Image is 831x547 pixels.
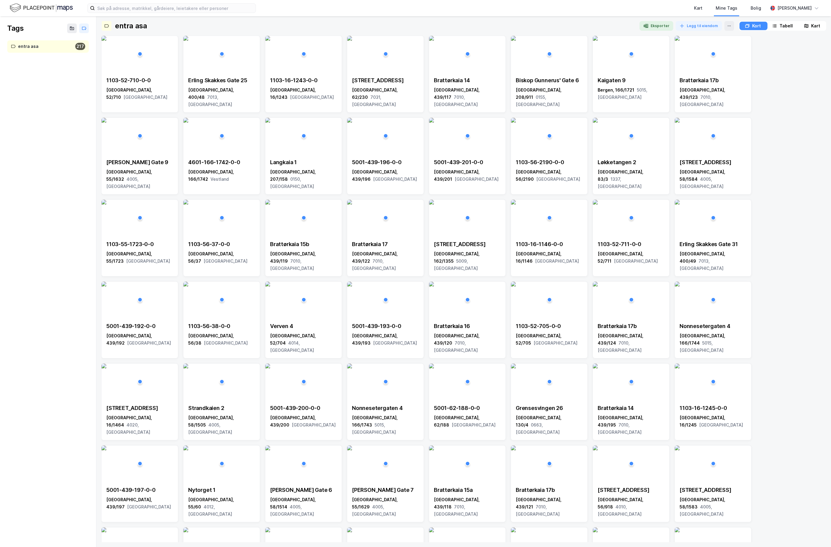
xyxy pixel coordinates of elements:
[106,159,173,166] div: [PERSON_NAME] Gate 9
[352,504,396,517] span: 4005, [GEOGRAPHIC_DATA]
[516,496,583,518] div: [GEOGRAPHIC_DATA], 439/121
[614,258,658,264] span: [GEOGRAPHIC_DATA]
[204,258,247,264] span: [GEOGRAPHIC_DATA]
[598,414,664,436] div: [GEOGRAPHIC_DATA], 439/195
[511,282,516,286] img: 256x120
[675,527,680,532] img: 256x120
[188,95,232,107] span: 7013, [GEOGRAPHIC_DATA]
[680,486,746,494] div: [STREET_ADDRESS]
[429,445,434,450] img: 256x120
[123,95,167,100] span: [GEOGRAPHIC_DATA]
[680,504,724,517] span: 4005, [GEOGRAPHIC_DATA]
[188,241,255,248] div: 1103-56-37-0-0
[598,422,642,435] span: 7010, [GEOGRAPHIC_DATA]
[680,241,746,248] div: Erling Skakkes Gate 31
[516,159,583,166] div: 1103-56-2190-0-0
[270,504,314,517] span: 4005, [GEOGRAPHIC_DATA]
[429,118,434,123] img: 256x120
[18,43,73,50] div: entra asa
[516,86,583,108] div: [GEOGRAPHIC_DATA], 208/911
[675,118,680,123] img: 256x120
[434,340,478,353] span: 7010, [GEOGRAPHIC_DATA]
[516,323,583,330] div: 1103-52-705-0-0
[352,241,419,248] div: Brattørkaia 17
[290,95,334,100] span: [GEOGRAPHIC_DATA]
[680,77,746,84] div: Brattørkaia 17b
[188,405,255,412] div: Strandkaien 2
[751,5,761,12] div: Bolig
[10,3,73,13] img: logo.f888ab2527a4732fd821a326f86c7f29.svg
[373,340,417,345] span: [GEOGRAPHIC_DATA]
[811,22,820,30] div: Kart
[352,422,396,435] span: 5015, [GEOGRAPHIC_DATA]
[352,323,419,330] div: 5001-439-193-0-0
[188,414,255,436] div: [GEOGRAPHIC_DATA], 58/1505
[598,177,642,189] span: 1337, [GEOGRAPHIC_DATA]
[434,496,501,518] div: [GEOGRAPHIC_DATA], 439/118
[7,23,23,33] div: Tags
[204,340,248,345] span: [GEOGRAPHIC_DATA]
[801,518,831,547] iframe: Chat Widget
[598,496,664,518] div: [GEOGRAPHIC_DATA], 56/918
[680,168,746,190] div: [GEOGRAPHIC_DATA], 58/1584
[675,36,680,41] img: 256x120
[680,414,746,429] div: [GEOGRAPHIC_DATA], 16/1245
[347,282,352,286] img: 256x120
[270,496,337,518] div: [GEOGRAPHIC_DATA], 58/1514
[101,282,106,286] img: 256x120
[352,95,396,107] span: 7031, [GEOGRAPHIC_DATA]
[352,77,419,84] div: [STREET_ADDRESS]
[680,250,746,272] div: [GEOGRAPHIC_DATA], 400/49
[434,95,478,107] span: 7010, [GEOGRAPHIC_DATA]
[680,340,724,353] span: 5015, [GEOGRAPHIC_DATA]
[434,258,478,271] span: 5009, [GEOGRAPHIC_DATA]
[434,168,501,183] div: [GEOGRAPHIC_DATA], 439/201
[598,323,664,330] div: Brattørkaia 17b
[680,177,724,189] span: 4005, [GEOGRAPHIC_DATA]
[270,258,314,271] span: 7010, [GEOGRAPHIC_DATA]
[106,241,173,248] div: 1103-55-1723-0-0
[183,118,188,123] img: 256x120
[188,332,255,347] div: [GEOGRAPHIC_DATA], 56/38
[516,241,583,248] div: 1103-16-1146-0-0
[127,504,171,509] span: [GEOGRAPHIC_DATA]
[429,36,434,41] img: 256x120
[352,486,419,494] div: [PERSON_NAME] Gate 7
[598,405,664,412] div: Brattørkaia 14
[429,200,434,205] img: 256x120
[694,5,702,12] div: Kart
[347,118,352,123] img: 256x120
[115,21,147,31] div: entra asa
[101,118,106,123] img: 256x120
[598,77,664,84] div: Kaigaten 9
[188,159,255,166] div: 4601-166-1742-0-0
[265,282,270,286] img: 256x120
[101,527,106,532] img: 256x120
[183,200,188,205] img: 256x120
[516,422,560,435] span: 0663, [GEOGRAPHIC_DATA]
[680,95,724,107] span: 7010, [GEOGRAPHIC_DATA]
[429,364,434,368] img: 256x120
[434,323,501,330] div: Brattørkaia 16
[680,86,746,108] div: [GEOGRAPHIC_DATA], 439/123
[7,40,89,53] a: entra asa217
[434,332,501,354] div: [GEOGRAPHIC_DATA], 439/120
[434,159,501,166] div: 5001-439-201-0-0
[752,22,761,30] div: Kort
[352,405,419,412] div: Nonnesetergaten 4
[265,200,270,205] img: 256x120
[593,364,598,368] img: 256x120
[777,5,812,12] div: [PERSON_NAME]
[593,118,598,123] img: 256x120
[270,323,337,330] div: Verven 4
[434,486,501,494] div: Brattørkaia 15a
[106,77,173,84] div: 1103-52-710-0-0
[347,200,352,205] img: 256x120
[434,77,501,84] div: Brattørkaia 14
[535,258,579,264] span: [GEOGRAPHIC_DATA]
[270,340,314,353] span: 4014, [GEOGRAPHIC_DATA]
[270,414,337,429] div: [GEOGRAPHIC_DATA], 439/200
[183,445,188,450] img: 256x120
[270,250,337,272] div: [GEOGRAPHIC_DATA], 439/119
[676,21,722,31] button: Legg til eiendom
